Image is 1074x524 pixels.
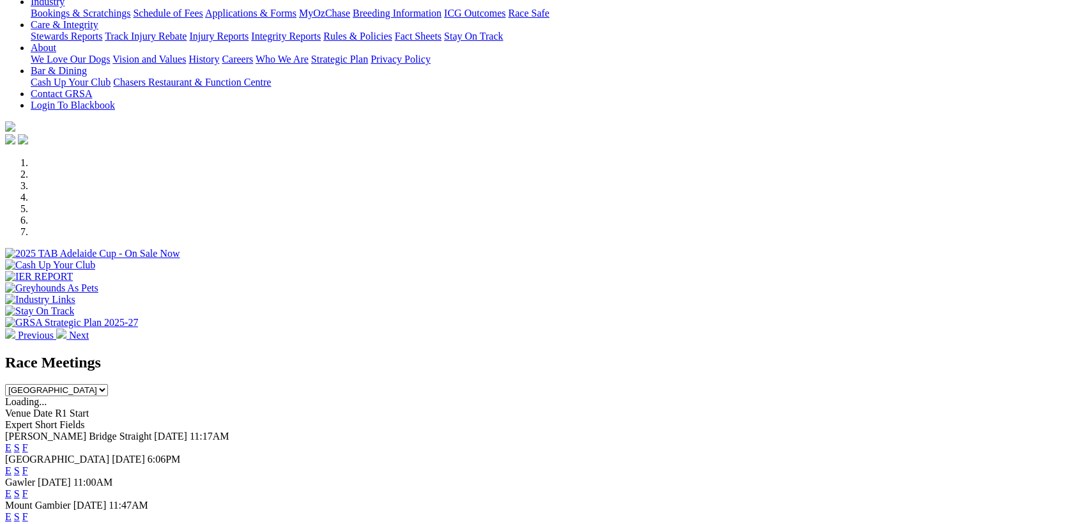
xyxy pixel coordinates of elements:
[14,442,20,453] a: S
[5,465,12,476] a: E
[5,454,109,465] span: [GEOGRAPHIC_DATA]
[5,271,73,282] img: IER REPORT
[5,259,95,271] img: Cash Up Your Club
[222,54,253,65] a: Careers
[5,511,12,522] a: E
[188,54,219,65] a: History
[56,330,89,341] a: Next
[35,419,58,430] span: Short
[189,31,249,42] a: Injury Reports
[22,488,28,499] a: F
[5,294,75,305] img: Industry Links
[256,54,309,65] a: Who We Are
[14,511,20,522] a: S
[31,65,87,76] a: Bar & Dining
[371,54,431,65] a: Privacy Policy
[205,8,296,19] a: Applications & Forms
[31,100,115,111] a: Login To Blackbook
[31,19,98,30] a: Care & Integrity
[148,454,181,465] span: 6:06PM
[323,31,392,42] a: Rules & Policies
[5,500,71,511] span: Mount Gambier
[5,317,138,328] img: GRSA Strategic Plan 2025-27
[5,396,47,407] span: Loading...
[109,500,148,511] span: 11:47AM
[31,31,102,42] a: Stewards Reports
[31,8,130,19] a: Bookings & Scratchings
[5,134,15,144] img: facebook.svg
[22,511,28,522] a: F
[18,134,28,144] img: twitter.svg
[5,330,56,341] a: Previous
[31,77,1069,88] div: Bar & Dining
[73,477,113,488] span: 11:00AM
[18,330,54,341] span: Previous
[251,31,321,42] a: Integrity Reports
[5,248,180,259] img: 2025 TAB Adelaide Cup - On Sale Now
[5,477,35,488] span: Gawler
[5,488,12,499] a: E
[5,305,74,317] img: Stay On Track
[31,31,1069,42] div: Care & Integrity
[508,8,549,19] a: Race Safe
[5,408,31,419] span: Venue
[31,77,111,88] a: Cash Up Your Club
[56,328,66,339] img: chevron-right-pager-white.svg
[395,31,441,42] a: Fact Sheets
[5,354,1069,371] h2: Race Meetings
[5,442,12,453] a: E
[31,8,1069,19] div: Industry
[59,419,84,430] span: Fields
[14,488,20,499] a: S
[31,42,56,53] a: About
[5,121,15,132] img: logo-grsa-white.png
[444,31,503,42] a: Stay On Track
[22,465,28,476] a: F
[5,328,15,339] img: chevron-left-pager-white.svg
[69,330,89,341] span: Next
[5,282,98,294] img: Greyhounds As Pets
[105,31,187,42] a: Track Injury Rebate
[190,431,229,442] span: 11:17AM
[113,77,271,88] a: Chasers Restaurant & Function Centre
[112,454,145,465] span: [DATE]
[31,54,110,65] a: We Love Our Dogs
[5,419,33,430] span: Expert
[14,465,20,476] a: S
[22,442,28,453] a: F
[38,477,71,488] span: [DATE]
[55,408,89,419] span: R1 Start
[299,8,350,19] a: MyOzChase
[33,408,52,419] span: Date
[154,431,187,442] span: [DATE]
[112,54,186,65] a: Vision and Values
[353,8,441,19] a: Breeding Information
[444,8,505,19] a: ICG Outcomes
[31,88,92,99] a: Contact GRSA
[311,54,368,65] a: Strategic Plan
[31,54,1069,65] div: About
[133,8,203,19] a: Schedule of Fees
[5,431,151,442] span: [PERSON_NAME] Bridge Straight
[73,500,107,511] span: [DATE]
